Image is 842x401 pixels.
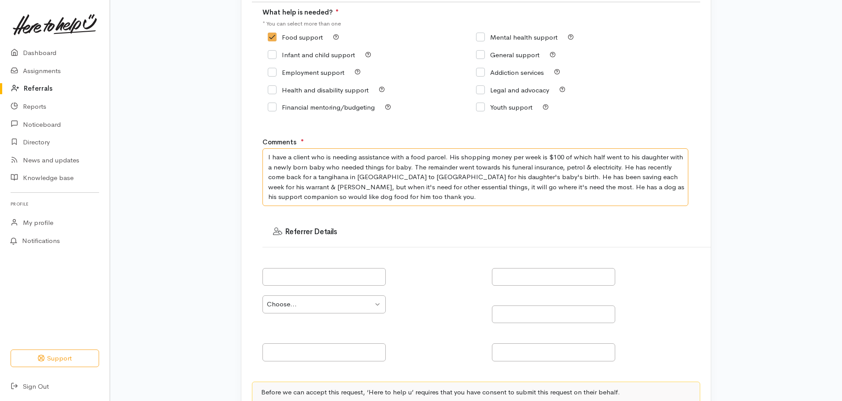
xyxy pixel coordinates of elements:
[268,69,344,76] label: Employment support
[11,198,99,210] h6: Profile
[268,104,375,110] label: Financial mentoring/budgeting
[262,7,339,18] label: What help is needed?
[476,104,532,110] label: Youth support
[261,387,691,397] p: Before we can accept this request, ‘Here to help u’ requires that you have consent to submit this...
[336,8,339,16] span: At least 1 option is required
[476,87,549,93] label: Legal and advocacy
[268,52,355,58] label: Infant and child support
[336,7,339,13] sup: ●
[301,137,304,143] sup: ●
[268,34,323,40] label: Food support
[262,295,386,313] select: Select an option
[268,87,369,93] label: Health and disability support
[11,349,99,368] button: Support
[262,137,296,147] label: Comments
[273,228,700,236] h3: Referrer Details
[262,20,341,27] small: * You can select more than one
[476,34,558,40] label: Mental health support
[476,69,544,76] label: Addiction services
[476,52,539,58] label: General support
